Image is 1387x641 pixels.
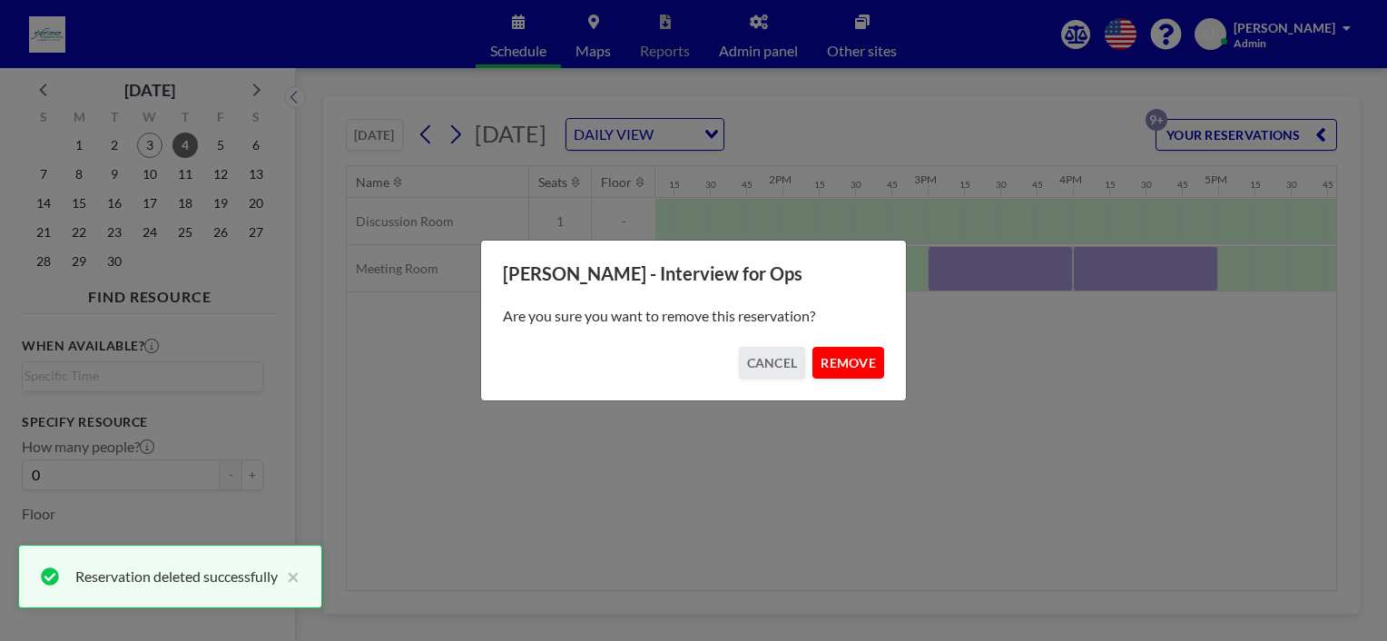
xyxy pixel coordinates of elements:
[739,347,806,379] button: CANCEL
[278,566,300,587] button: close
[75,566,278,587] div: Reservation deleted successfully
[503,262,884,285] h3: [PERSON_NAME] - Interview for Ops
[812,347,884,379] button: REMOVE
[503,307,884,325] p: Are you sure you want to remove this reservation?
